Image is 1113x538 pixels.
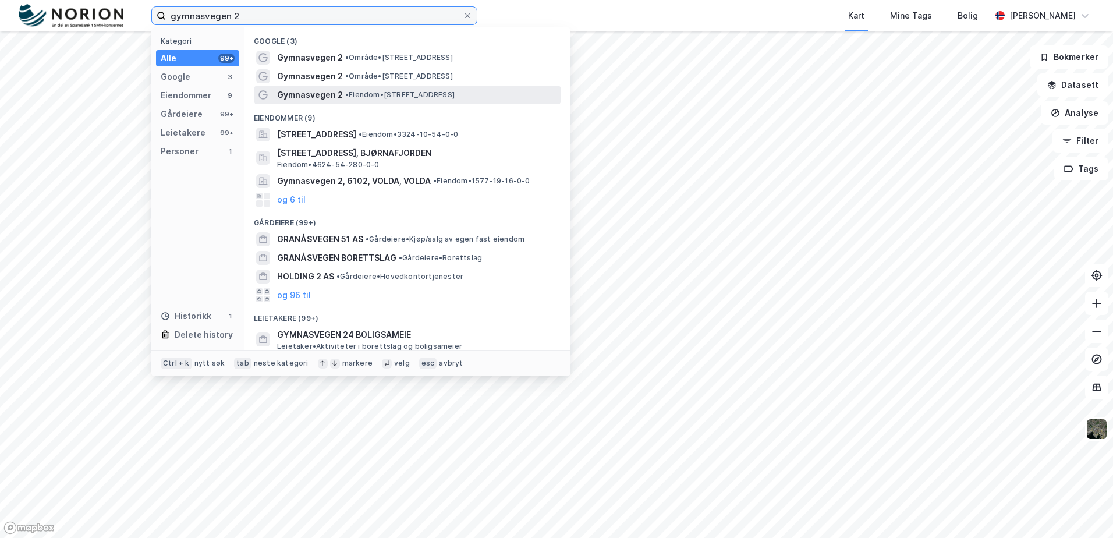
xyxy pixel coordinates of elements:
[277,160,380,169] span: Eiendom • 4624-54-280-0-0
[1086,418,1108,440] img: 9k=
[277,342,462,351] span: Leietaker • Aktiviteter i borettslag og boligsameier
[244,209,570,230] div: Gårdeiere (99+)
[225,312,235,321] div: 1
[277,251,396,265] span: GRANÅSVEGEN BORETTSLAG
[218,109,235,119] div: 99+
[1055,482,1113,538] iframe: Chat Widget
[166,7,463,24] input: Søk på adresse, matrikkel, gårdeiere, leietakere eller personer
[1055,482,1113,538] div: Kontrollprogram for chat
[277,174,431,188] span: Gymnasvegen 2, 6102, VOLDA, VOLDA
[277,328,556,342] span: GYMNASVEGEN 24 BOLIGSAMEIE
[336,272,340,281] span: •
[342,359,373,368] div: markere
[161,126,205,140] div: Leietakere
[1030,45,1108,69] button: Bokmerker
[277,193,306,207] button: og 6 til
[1037,73,1108,97] button: Datasett
[244,27,570,48] div: Google (3)
[345,53,349,62] span: •
[254,359,309,368] div: neste kategori
[161,358,192,369] div: Ctrl + k
[234,358,251,369] div: tab
[1009,9,1076,23] div: [PERSON_NAME]
[218,54,235,63] div: 99+
[1041,101,1108,125] button: Analyse
[277,128,356,141] span: [STREET_ADDRESS]
[399,253,482,263] span: Gårdeiere • Borettslag
[336,272,463,281] span: Gårdeiere • Hovedkontortjenester
[161,107,203,121] div: Gårdeiere
[345,90,455,100] span: Eiendom • [STREET_ADDRESS]
[161,37,239,45] div: Kategori
[399,253,402,262] span: •
[366,235,369,243] span: •
[345,53,453,62] span: Område • [STREET_ADDRESS]
[19,4,123,28] img: norion-logo.80e7a08dc31c2e691866.png
[433,176,530,186] span: Eiendom • 1577-19-16-0-0
[161,144,199,158] div: Personer
[366,235,524,244] span: Gårdeiere • Kjøp/salg av egen fast eiendom
[218,128,235,137] div: 99+
[175,328,233,342] div: Delete history
[277,51,343,65] span: Gymnasvegen 2
[345,72,453,81] span: Område • [STREET_ADDRESS]
[194,359,225,368] div: nytt søk
[244,104,570,125] div: Eiendommer (9)
[890,9,932,23] div: Mine Tags
[439,359,463,368] div: avbryt
[244,305,570,325] div: Leietakere (99+)
[848,9,864,23] div: Kart
[277,69,343,83] span: Gymnasvegen 2
[277,146,556,160] span: [STREET_ADDRESS], BJØRNAFJORDEN
[345,90,349,99] span: •
[277,88,343,102] span: Gymnasvegen 2
[225,147,235,156] div: 1
[277,288,311,302] button: og 96 til
[958,9,978,23] div: Bolig
[433,176,437,185] span: •
[161,309,211,323] div: Historikk
[359,130,362,139] span: •
[225,72,235,82] div: 3
[277,270,334,284] span: HOLDING 2 AS
[161,89,211,102] div: Eiendommer
[161,51,176,65] div: Alle
[225,91,235,100] div: 9
[1054,157,1108,180] button: Tags
[1052,129,1108,153] button: Filter
[419,358,437,369] div: esc
[394,359,410,368] div: velg
[3,521,55,535] a: Mapbox homepage
[161,70,190,84] div: Google
[359,130,459,139] span: Eiendom • 3324-10-54-0-0
[345,72,349,80] span: •
[277,232,363,246] span: GRANÅSVEGEN 51 AS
